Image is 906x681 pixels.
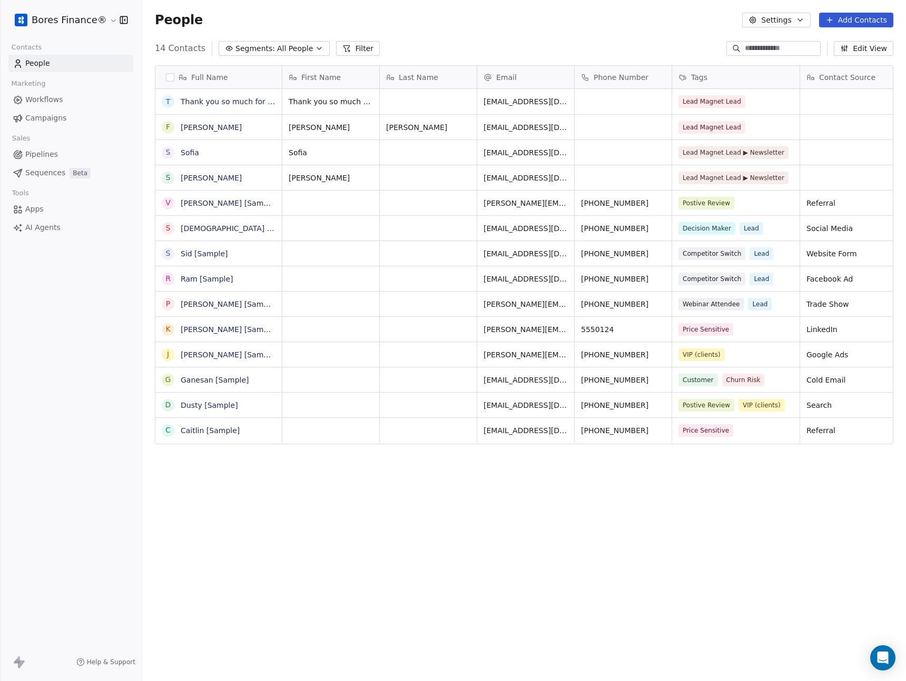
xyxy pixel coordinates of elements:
div: Contact Source [800,66,897,88]
div: D [165,399,171,410]
span: Customer [678,374,718,386]
div: Full Name [155,66,282,88]
div: S [166,248,171,259]
a: SequencesBeta [8,164,133,182]
div: Last Name [380,66,477,88]
span: [PHONE_NUMBER] [581,400,665,410]
span: Contact Source [819,72,875,83]
span: [PHONE_NUMBER] [581,375,665,385]
a: Apps [8,201,133,218]
span: [EMAIL_ADDRESS][DOMAIN_NAME] [484,375,568,385]
a: People [8,55,133,72]
span: 14 Contacts [155,42,205,55]
a: Help & Support [76,658,135,666]
a: [PERSON_NAME] [Sample] [181,300,278,308]
span: Marketing [7,76,50,92]
span: [PHONE_NUMBER] [581,198,665,208]
span: Lead Magnet Lead ▶︎ Newsletter [678,146,789,159]
span: [PHONE_NUMBER] [581,425,665,436]
span: Workflows [25,94,63,105]
span: Help & Support [87,658,135,666]
a: Sid [Sample] [181,249,228,258]
button: Filter [336,41,380,56]
img: White%20Modern%20Minimalist%20Signatur%20(7).png [15,14,27,26]
span: Lead Magnet Lead [678,121,745,134]
div: T [166,96,171,107]
a: Sofia [181,148,199,157]
div: F [166,122,170,133]
span: Price Sensitive [678,323,733,336]
a: Dusty [Sample] [181,401,238,409]
span: Bores Finance® [32,13,107,27]
span: Email [496,72,517,83]
span: [EMAIL_ADDRESS][DOMAIN_NAME] [484,223,568,234]
div: R [165,273,171,284]
span: Website Form [806,248,891,259]
div: Open Intercom Messenger [870,645,895,670]
span: LinkedIn [806,324,891,335]
a: Ram [Sample] [181,275,233,283]
span: [EMAIL_ADDRESS][DOMAIN_NAME] [484,248,568,259]
span: [PHONE_NUMBER] [581,349,665,360]
span: Competitor Switch [678,247,745,260]
a: Caitlin [Sample] [181,426,240,435]
a: [DEMOGRAPHIC_DATA] [Sample] [181,224,300,233]
span: VIP (clients) [738,399,785,412]
span: Apps [25,204,44,215]
span: Churn Risk [722,374,765,386]
span: 5550124 [581,324,665,335]
span: Lead [740,222,763,235]
a: [PERSON_NAME] [Sample] [181,199,278,207]
div: K [165,324,170,335]
span: Sofia [289,147,373,158]
div: Email [477,66,574,88]
div: S [166,223,171,234]
div: G [165,374,171,385]
a: AI Agents [8,219,133,236]
span: Lead [750,273,773,285]
span: Lead Magnet Lead ▶︎ Newsletter [678,172,789,184]
a: [PERSON_NAME] [Sample] [181,350,278,359]
span: Search [806,400,891,410]
span: [PHONE_NUMBER] [581,299,665,309]
a: Pipelines [8,146,133,163]
span: Segments: [235,43,275,54]
span: [PERSON_NAME][EMAIL_ADDRESS][DOMAIN_NAME] [484,324,568,335]
span: Last Name [399,72,438,83]
span: Lead [748,298,772,311]
button: Edit View [834,41,893,56]
span: First Name [301,72,341,83]
span: [PERSON_NAME] [289,173,373,183]
div: C [165,425,171,436]
span: [PERSON_NAME][EMAIL_ADDRESS][DOMAIN_NAME] [484,198,568,208]
span: [EMAIL_ADDRESS][DOMAIN_NAME] [484,274,568,284]
span: Referral [806,198,891,208]
span: Decision Maker [678,222,735,235]
div: Phone Number [575,66,672,88]
span: Full Name [191,72,228,83]
span: [EMAIL_ADDRESS][DOMAIN_NAME] [484,173,568,183]
span: [PHONE_NUMBER] [581,274,665,284]
span: AI Agents [25,222,61,233]
span: Tags [691,72,707,83]
div: S [166,172,171,183]
span: Lead Magnet Lead [678,95,745,108]
span: VIP (clients) [678,348,725,361]
span: Cold Email [806,375,891,385]
span: People [25,58,50,69]
a: Ganesan [Sample] [181,376,249,384]
span: [PERSON_NAME][EMAIL_ADDRESS][DOMAIN_NAME] [484,349,568,360]
span: People [155,12,203,28]
a: [PERSON_NAME] [181,174,242,182]
span: [EMAIL_ADDRESS][DOMAIN_NAME] [484,122,568,133]
span: Pipelines [25,149,58,160]
button: Settings [742,13,810,27]
span: Referral [806,425,891,436]
span: Thank you so much for this newsletter Thank you so much for this newsletter 5191063 [URL][DOMAIN_... [289,96,373,107]
span: Price Sensitive [678,424,733,437]
a: Campaigns [8,109,133,127]
button: Bores Finance® [13,11,112,29]
span: [EMAIL_ADDRESS][DOMAIN_NAME] [484,400,568,410]
a: [PERSON_NAME] [181,123,242,132]
span: [PHONE_NUMBER] [581,223,665,234]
